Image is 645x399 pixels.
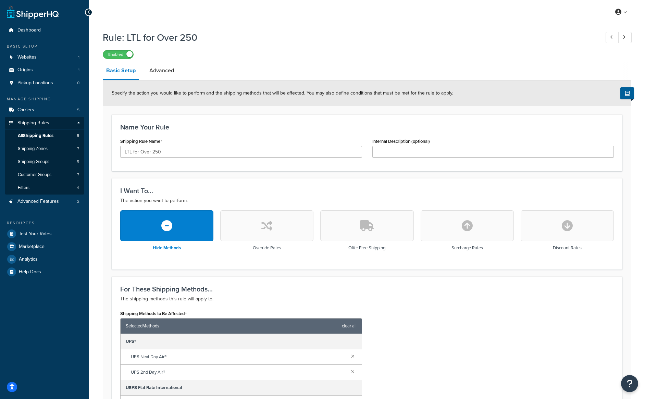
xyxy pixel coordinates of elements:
[5,117,84,129] a: Shipping Rules
[553,246,582,250] h3: Discount Rates
[77,199,79,204] span: 2
[5,77,84,89] a: Pickup Locations0
[5,51,84,64] a: Websites1
[112,89,453,97] span: Specify the action you would like to perform and the shipping methods that will be affected. You ...
[17,27,41,33] span: Dashboard
[17,107,34,113] span: Carriers
[5,117,84,195] li: Shipping Rules
[120,197,614,205] p: The action you want to perform.
[5,182,84,194] a: Filters4
[5,240,84,253] a: Marketplace
[5,155,84,168] li: Shipping Groups
[5,104,84,116] li: Carriers
[5,195,84,208] li: Advanced Features
[120,139,162,144] label: Shipping Rule Name
[121,334,362,349] div: UPS®
[620,87,634,99] button: Show Help Docs
[18,133,53,139] span: All Shipping Rules
[5,64,84,76] li: Origins
[5,228,84,240] a: Test Your Rates
[19,244,45,250] span: Marketplace
[5,220,84,226] div: Resources
[5,129,84,142] a: AllShipping Rules5
[621,375,638,392] button: Open Resource Center
[5,253,84,265] a: Analytics
[78,67,79,73] span: 1
[78,54,79,60] span: 1
[5,142,84,155] a: Shipping Zones7
[77,185,79,191] span: 4
[146,62,177,79] a: Advanced
[17,80,53,86] span: Pickup Locations
[253,246,281,250] h3: Override Rates
[103,31,593,44] h1: Rule: LTL for Over 250
[103,50,133,59] label: Enabled
[5,169,84,181] li: Customer Groups
[5,142,84,155] li: Shipping Zones
[120,295,614,303] p: The shipping methods this rule will apply to.
[120,311,187,316] label: Shipping Methods to Be Affected
[5,169,84,181] a: Customer Groups7
[103,62,139,80] a: Basic Setup
[342,321,357,331] a: clear all
[5,182,84,194] li: Filters
[120,123,614,131] h3: Name Your Rule
[131,367,346,377] span: UPS 2nd Day Air®
[153,246,181,250] h3: Hide Methods
[606,32,619,43] a: Previous Record
[77,107,79,113] span: 5
[17,67,33,73] span: Origins
[19,257,38,262] span: Analytics
[5,43,84,49] div: Basic Setup
[77,80,79,86] span: 0
[372,139,430,144] label: Internal Description (optional)
[126,321,338,331] span: Selected Methods
[451,246,483,250] h3: Surcharge Rates
[17,120,49,126] span: Shipping Rules
[77,133,79,139] span: 5
[18,172,51,178] span: Customer Groups
[18,146,48,152] span: Shipping Zones
[131,352,346,362] span: UPS Next Day Air®
[5,195,84,208] a: Advanced Features2
[77,172,79,178] span: 7
[18,185,29,191] span: Filters
[348,246,385,250] h3: Offer Free Shipping
[120,285,614,293] h3: For These Shipping Methods...
[18,159,49,165] span: Shipping Groups
[5,51,84,64] li: Websites
[77,159,79,165] span: 5
[5,77,84,89] li: Pickup Locations
[121,380,362,396] div: USPS Flat Rate International
[19,231,52,237] span: Test Your Rates
[5,24,84,37] a: Dashboard
[17,199,59,204] span: Advanced Features
[17,54,37,60] span: Websites
[5,266,84,278] a: Help Docs
[5,96,84,102] div: Manage Shipping
[618,32,632,43] a: Next Record
[5,104,84,116] a: Carriers5
[120,187,614,195] h3: I Want To...
[5,64,84,76] a: Origins1
[77,146,79,152] span: 7
[19,269,41,275] span: Help Docs
[5,155,84,168] a: Shipping Groups5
